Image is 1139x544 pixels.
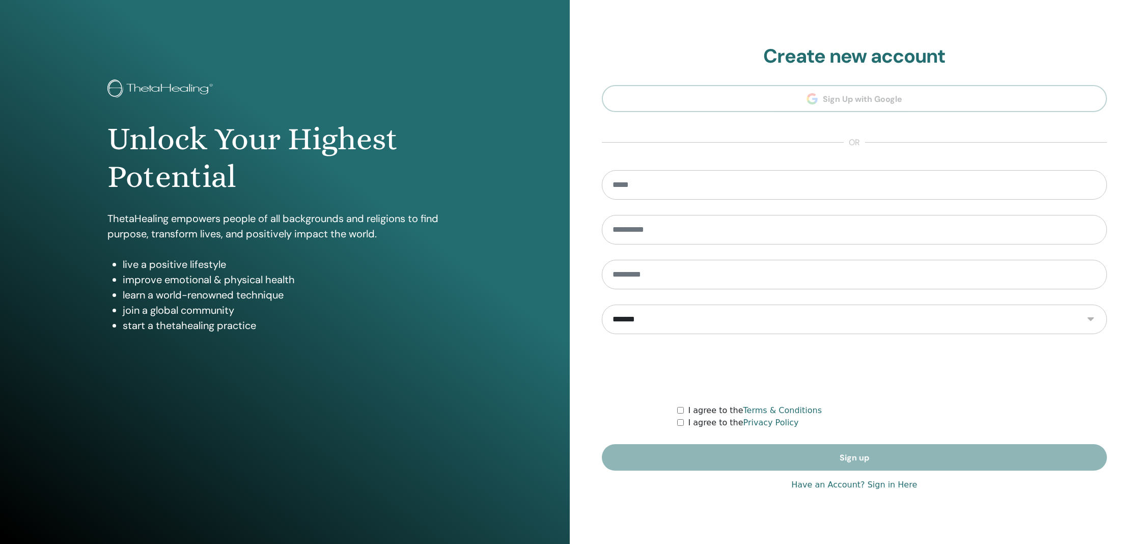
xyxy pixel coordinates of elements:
[844,137,865,149] span: or
[688,417,798,429] label: I agree to the
[743,405,822,415] a: Terms & Conditions
[123,287,462,303] li: learn a world-renowned technique
[688,404,822,417] label: I agree to the
[107,211,462,241] p: ThetaHealing empowers people of all backgrounds and religions to find purpose, transform lives, a...
[123,257,462,272] li: live a positive lifestyle
[123,272,462,287] li: improve emotional & physical health
[123,318,462,333] li: start a thetahealing practice
[123,303,462,318] li: join a global community
[107,120,462,196] h1: Unlock Your Highest Potential
[777,349,932,389] iframe: reCAPTCHA
[602,45,1107,68] h2: Create new account
[791,479,917,491] a: Have an Account? Sign in Here
[743,418,799,427] a: Privacy Policy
